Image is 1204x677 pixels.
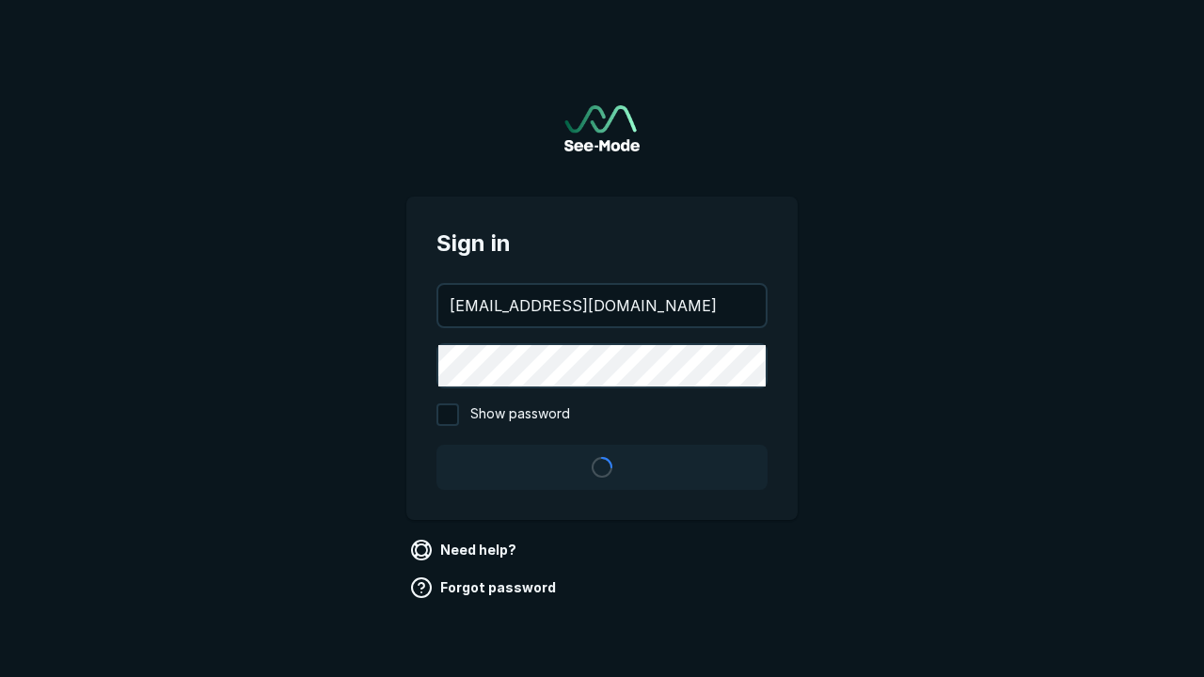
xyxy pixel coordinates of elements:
a: Go to sign in [564,105,640,151]
span: Show password [470,403,570,426]
a: Need help? [406,535,524,565]
img: See-Mode Logo [564,105,640,151]
span: Sign in [436,227,768,260]
a: Forgot password [406,573,563,603]
input: your@email.com [438,285,766,326]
